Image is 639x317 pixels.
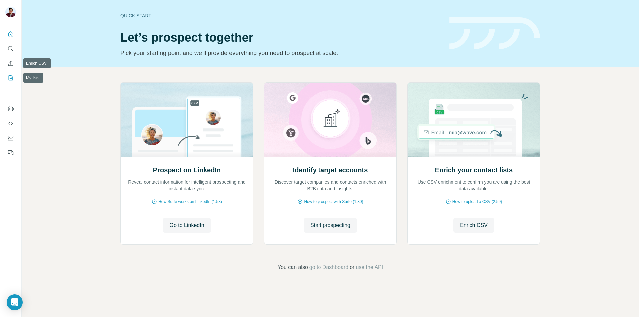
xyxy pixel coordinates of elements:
img: Prospect on LinkedIn [120,83,253,157]
span: Enrich CSV [460,221,488,229]
button: Use Surfe API [5,117,16,129]
img: Avatar [5,7,16,17]
button: use the API [356,263,383,271]
h2: Identify target accounts [293,165,368,175]
img: Enrich your contact lists [407,83,540,157]
button: Feedback [5,147,16,159]
img: Identify target accounts [264,83,397,157]
button: Use Surfe on LinkedIn [5,103,16,115]
p: Reveal contact information for intelligent prospecting and instant data sync. [127,179,246,192]
p: Use CSV enrichment to confirm you are using the best data available. [414,179,533,192]
button: Dashboard [5,132,16,144]
div: Quick start [120,12,441,19]
span: How to upload a CSV (2:59) [452,199,502,205]
p: Discover target companies and contacts enriched with B2B data and insights. [271,179,390,192]
span: Go to LinkedIn [169,221,204,229]
div: Open Intercom Messenger [7,294,23,310]
h1: Let’s prospect together [120,31,441,44]
button: Quick start [5,28,16,40]
button: Start prospecting [304,218,357,233]
p: Pick your starting point and we’ll provide everything you need to prospect at scale. [120,48,441,58]
h2: Enrich your contact lists [435,165,513,175]
span: You can also [278,263,308,271]
button: Search [5,43,16,55]
button: Go to LinkedIn [163,218,211,233]
button: My lists [5,72,16,84]
button: Enrich CSV [453,218,494,233]
img: banner [449,17,540,50]
button: go to Dashboard [309,263,348,271]
span: Start prospecting [310,221,350,229]
span: or [350,263,354,271]
button: Enrich CSV [5,57,16,69]
span: How to prospect with Surfe (1:30) [304,199,363,205]
h2: Prospect on LinkedIn [153,165,221,175]
span: How Surfe works on LinkedIn (1:58) [158,199,222,205]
